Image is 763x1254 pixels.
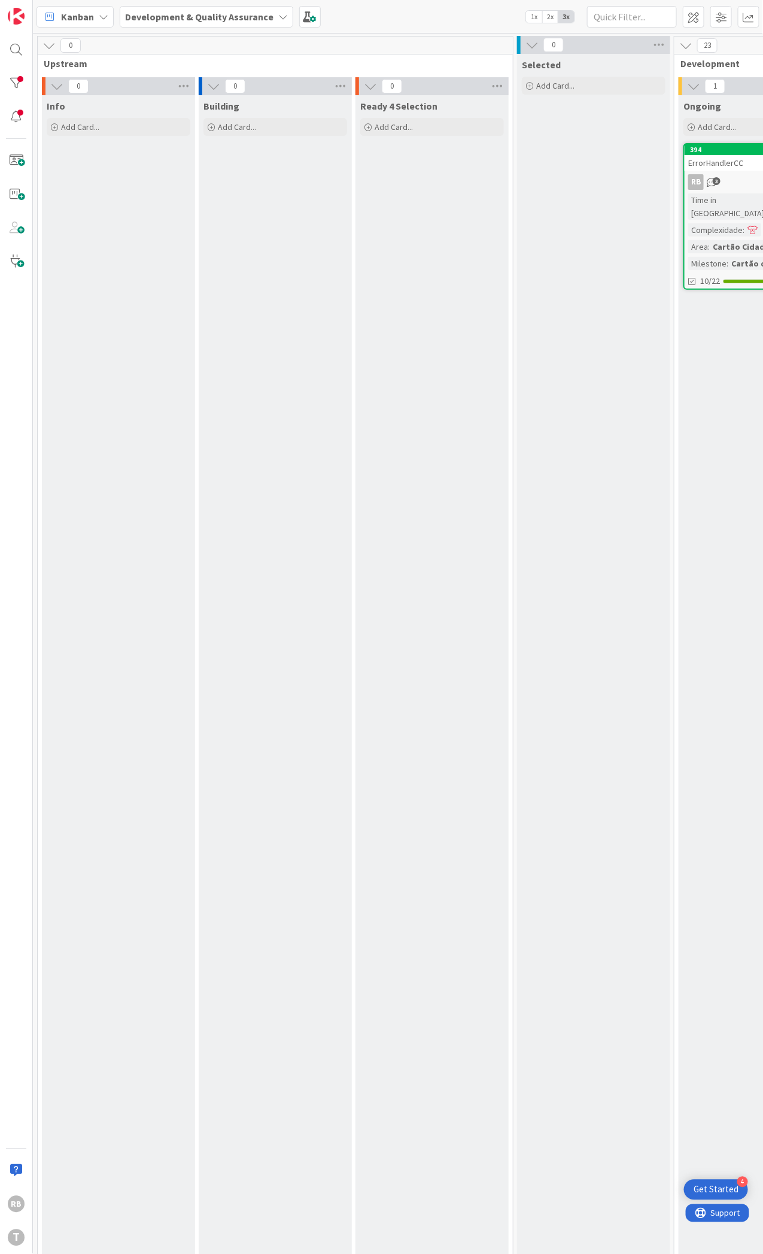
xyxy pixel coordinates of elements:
span: 3 [713,177,721,185]
span: Kanban [61,10,94,24]
span: 0 [225,79,245,93]
span: 3x [558,11,574,23]
span: 0 [543,38,564,52]
span: 0 [382,79,402,93]
span: Ready 4 Selection [360,100,437,112]
div: Milestone [688,257,726,270]
span: 2x [542,11,558,23]
div: RB [688,174,704,190]
span: 0 [60,38,81,53]
div: Complexidade [688,223,743,237]
div: Area [688,240,708,253]
div: RB [8,1196,25,1213]
span: 1x [526,11,542,23]
span: Building [203,100,239,112]
span: : [726,257,728,270]
span: Add Card... [375,122,413,132]
input: Quick Filter... [587,6,677,28]
span: Add Card... [536,80,574,91]
span: Support [25,2,54,16]
span: 10/22 [700,275,720,287]
div: T [8,1229,25,1246]
div: Get Started [694,1184,738,1196]
span: : [743,223,744,237]
span: 1 [705,79,725,93]
div: Open Get Started checklist, remaining modules: 4 [684,1180,748,1200]
span: Add Card... [218,122,256,132]
span: Ongoing [683,100,721,112]
span: Add Card... [698,122,736,132]
img: Visit kanbanzone.com [8,8,25,25]
span: 0 [68,79,89,93]
div: 4 [737,1177,748,1188]
span: Selected [522,59,561,71]
span: : [708,240,710,253]
span: Info [47,100,65,112]
b: Development & Quality Assurance [125,11,273,23]
span: 23 [697,38,718,53]
span: Add Card... [61,122,99,132]
span: Upstream [44,57,498,69]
